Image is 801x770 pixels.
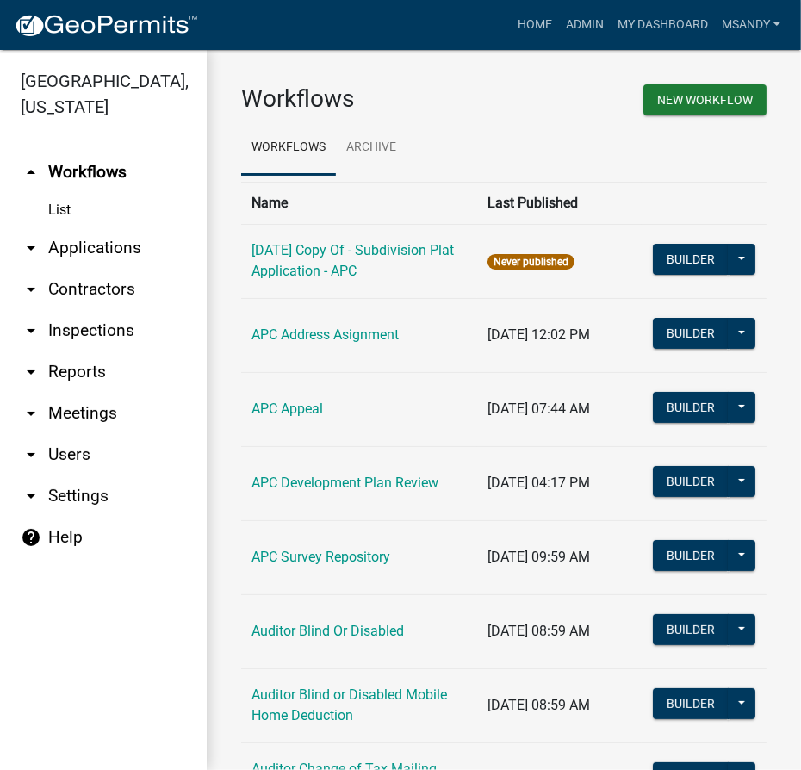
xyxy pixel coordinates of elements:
button: Builder [653,244,729,275]
i: arrow_drop_down [21,486,41,506]
button: Builder [653,392,729,423]
a: My Dashboard [611,9,715,41]
span: [DATE] 09:59 AM [487,549,590,565]
a: Admin [559,9,611,41]
a: APC Appeal [251,401,323,417]
i: arrow_drop_down [21,403,41,424]
i: arrow_drop_down [21,238,41,258]
a: Workflows [241,121,336,176]
button: New Workflow [643,84,767,115]
a: [DATE] Copy Of - Subdivision Plat Application - APC [251,242,454,279]
button: Builder [653,466,729,497]
a: APC Survey Repository [251,549,390,565]
th: Last Published [477,182,642,224]
a: APC Development Plan Review [251,475,438,491]
h3: Workflows [241,84,491,114]
i: arrow_drop_up [21,162,41,183]
span: [DATE] 08:59 AM [487,623,590,639]
button: Builder [653,688,729,719]
span: [DATE] 07:44 AM [487,401,590,417]
button: Builder [653,540,729,571]
a: Auditor Blind Or Disabled [251,623,404,639]
a: Archive [336,121,407,176]
button: Builder [653,614,729,645]
span: [DATE] 12:02 PM [487,326,590,343]
i: arrow_drop_down [21,279,41,300]
i: arrow_drop_down [21,320,41,341]
i: arrow_drop_down [21,362,41,382]
a: Home [511,9,559,41]
span: [DATE] 08:59 AM [487,697,590,713]
th: Name [241,182,477,224]
a: msandy [715,9,787,41]
button: Builder [653,318,729,349]
a: APC Address Asignment [251,326,399,343]
span: [DATE] 04:17 PM [487,475,590,491]
i: arrow_drop_down [21,444,41,465]
a: Auditor Blind or Disabled Mobile Home Deduction [251,686,447,723]
i: help [21,527,41,548]
span: Never published [487,254,574,270]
